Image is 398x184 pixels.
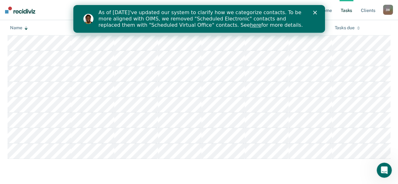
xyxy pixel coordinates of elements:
[177,17,188,23] a: here
[240,6,246,9] div: Close
[334,25,360,31] div: Tasks due
[377,163,392,178] iframe: Intercom live chat
[383,5,393,15] div: J W
[10,25,28,31] div: Name
[73,5,325,33] iframe: Intercom live chat banner
[5,7,35,14] img: Recidiviz
[383,5,393,15] button: JW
